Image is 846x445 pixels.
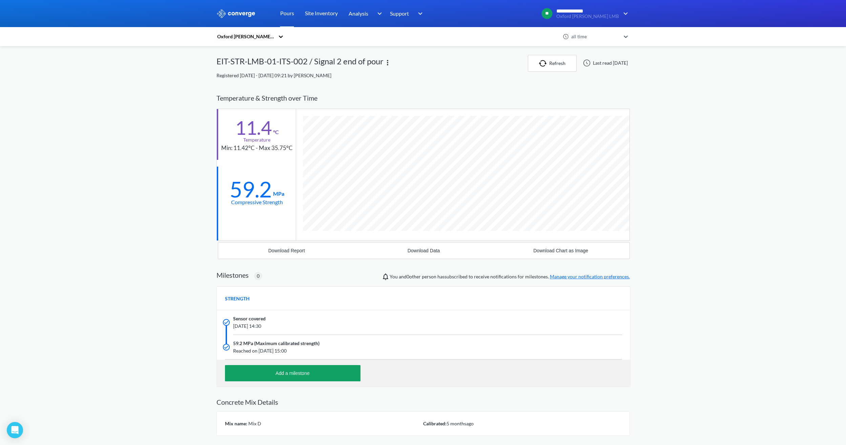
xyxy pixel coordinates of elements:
[218,242,355,259] button: Download Report
[233,347,540,355] span: Reached on [DATE] 15:00
[556,14,619,19] span: Oxford [PERSON_NAME] LMB
[384,59,392,67] img: more.svg
[390,273,630,280] span: You and person has subscribed to receive notifications for milestones.
[233,315,266,322] span: Sensor covered
[414,9,425,18] img: downArrow.svg
[570,33,620,40] div: all time
[579,59,630,67] div: Last read [DATE]
[381,273,390,281] img: notifications-icon.svg
[216,9,256,18] img: logo_ewhite.svg
[257,272,260,280] span: 0
[563,34,569,40] img: icon-clock.svg
[373,9,384,18] img: downArrow.svg
[225,295,250,302] span: STRENGTH
[533,248,588,253] div: Download Chart as Image
[216,398,630,406] h2: Concrete Mix Details
[423,421,447,426] span: Calibrated:
[407,274,421,279] span: 0 other
[221,144,293,153] div: Min: 11.42°C - Max 35.75°C
[235,119,272,136] div: 11.4
[216,33,275,40] div: Oxford [PERSON_NAME] LMB
[528,55,577,72] button: Refresh
[268,248,305,253] div: Download Report
[550,274,630,279] a: Manage your notification preferences.
[247,421,261,426] span: Mix D
[355,242,492,259] button: Download Data
[216,271,249,279] h2: Milestones
[225,365,360,381] button: Add a milestone
[233,322,540,330] span: [DATE] 14:30
[390,9,409,18] span: Support
[216,72,331,78] span: Registered [DATE] - [DATE] 09:21 by [PERSON_NAME]
[539,60,549,67] img: icon-refresh.svg
[230,181,272,198] div: 59.2
[225,421,247,426] span: Mix name:
[243,136,270,144] div: Temperature
[216,87,630,109] div: Temperature & Strength over Time
[231,198,283,206] div: Compressive Strength
[216,55,384,72] div: EIT-STR-LMB-01-ITS-002 / Signal 2 end of pour
[233,340,319,347] span: 59.2 MPa (Maximum calibrated strength)
[7,422,23,438] div: Open Intercom Messenger
[492,242,630,259] button: Download Chart as Image
[349,9,368,18] span: Analysis
[447,421,474,426] span: 5 months ago
[619,9,630,18] img: downArrow.svg
[408,248,440,253] div: Download Data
